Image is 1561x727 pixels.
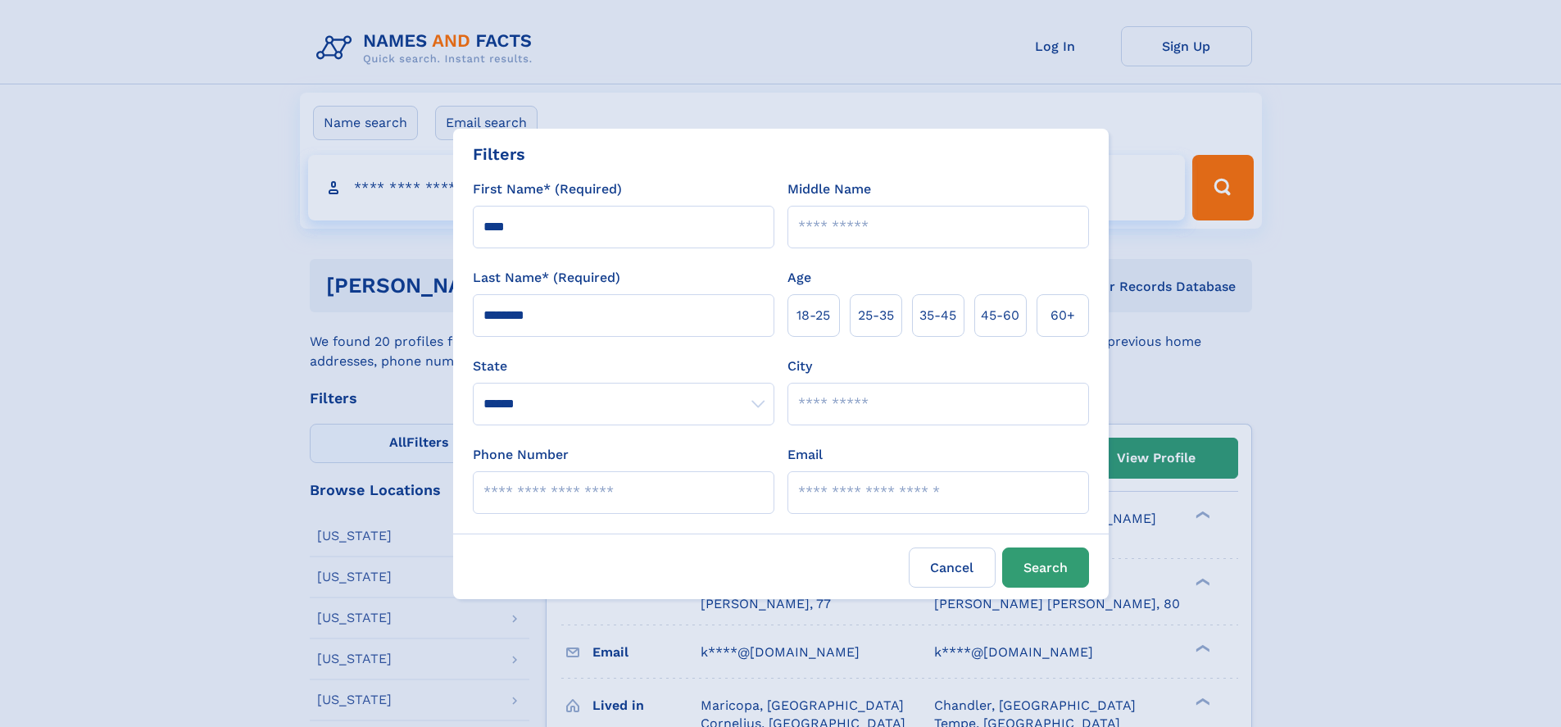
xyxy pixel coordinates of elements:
[473,268,620,288] label: Last Name* (Required)
[473,142,525,166] div: Filters
[858,306,894,325] span: 25‑35
[787,357,812,376] label: City
[909,548,996,588] label: Cancel
[1002,548,1089,588] button: Search
[796,306,830,325] span: 18‑25
[787,445,823,465] label: Email
[919,306,956,325] span: 35‑45
[473,445,569,465] label: Phone Number
[473,179,622,199] label: First Name* (Required)
[1050,306,1075,325] span: 60+
[473,357,774,376] label: State
[787,179,871,199] label: Middle Name
[787,268,811,288] label: Age
[981,306,1019,325] span: 45‑60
